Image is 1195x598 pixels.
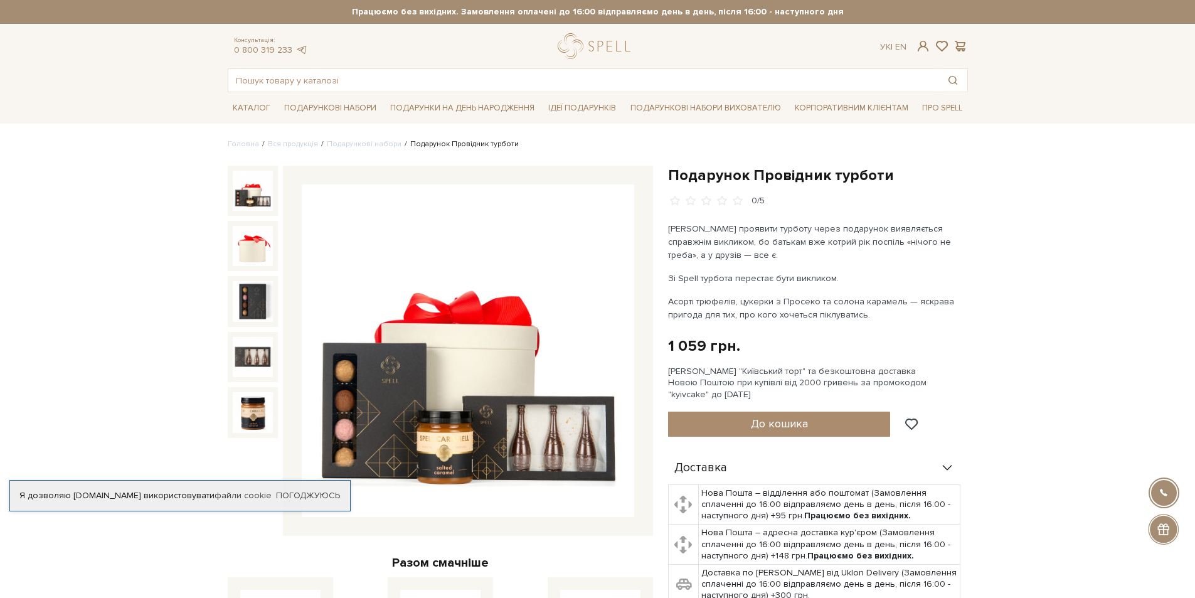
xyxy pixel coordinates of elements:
a: Подарункові набори вихователю [625,97,786,119]
img: Подарунок Провідник турботи [302,184,634,517]
div: 1 059 грн. [668,336,740,356]
span: До кошика [751,417,808,430]
a: Каталог [228,99,275,118]
td: Нова Пошта – адресна доставка кур'єром (Замовлення сплаченні до 16:00 відправляємо день в день, п... [699,525,960,565]
p: Зі Spell турбота перестає бути викликом. [668,272,962,285]
a: telegram [295,45,308,55]
a: logo [558,33,636,59]
a: Подарункові набори [279,99,381,118]
div: Разом смачніше [228,555,653,571]
img: Подарунок Провідник турботи [233,337,273,377]
h1: Подарунок Провідник турботи [668,166,968,185]
a: Подарунки на День народження [385,99,539,118]
a: Ідеї подарунків [543,99,621,118]
li: Подарунок Провідник турботи [401,139,519,150]
p: Асорті трюфелів, цукерки з Просеко та солона карамель — яскрава пригода для тих, про кого хочетьс... [668,295,962,321]
div: Ук [880,41,906,53]
a: 0 800 319 233 [234,45,292,55]
a: Про Spell [917,99,967,118]
span: Доставка [674,462,727,474]
div: [PERSON_NAME] "Київський торт" та безкоштовна доставка Новою Поштою при купівлі від 2000 гривень ... [668,366,968,400]
strong: Працюємо без вихідних. Замовлення оплачені до 16:00 відправляємо день в день, після 16:00 - насту... [228,6,968,18]
a: файли cookie [215,490,272,501]
a: Вся продукція [268,139,318,149]
a: En [895,41,906,52]
a: Погоджуюсь [276,490,340,501]
a: Подарункові набори [327,139,401,149]
b: Працюємо без вихідних. [807,550,914,561]
button: Пошук товару у каталозі [938,69,967,92]
td: Нова Пошта – відділення або поштомат (Замовлення сплаченні до 16:00 відправляємо день в день, піс... [699,484,960,525]
input: Пошук товару у каталозі [228,69,938,92]
div: Я дозволяю [DOMAIN_NAME] використовувати [10,490,350,501]
img: Подарунок Провідник турботи [233,392,273,432]
img: Подарунок Провідник турботи [233,226,273,266]
p: [PERSON_NAME] проявити турботу через подарунок виявляється справжнім викликом, бо батькам вже кот... [668,222,962,262]
span: | [891,41,893,52]
span: Консультація: [234,36,308,45]
div: 0/5 [752,195,765,207]
button: До кошика [668,412,891,437]
a: Головна [228,139,259,149]
img: Подарунок Провідник турботи [233,171,273,211]
b: Працюємо без вихідних. [804,510,911,521]
img: Подарунок Провідник турботи [233,281,273,321]
a: Корпоративним клієнтам [790,97,913,119]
